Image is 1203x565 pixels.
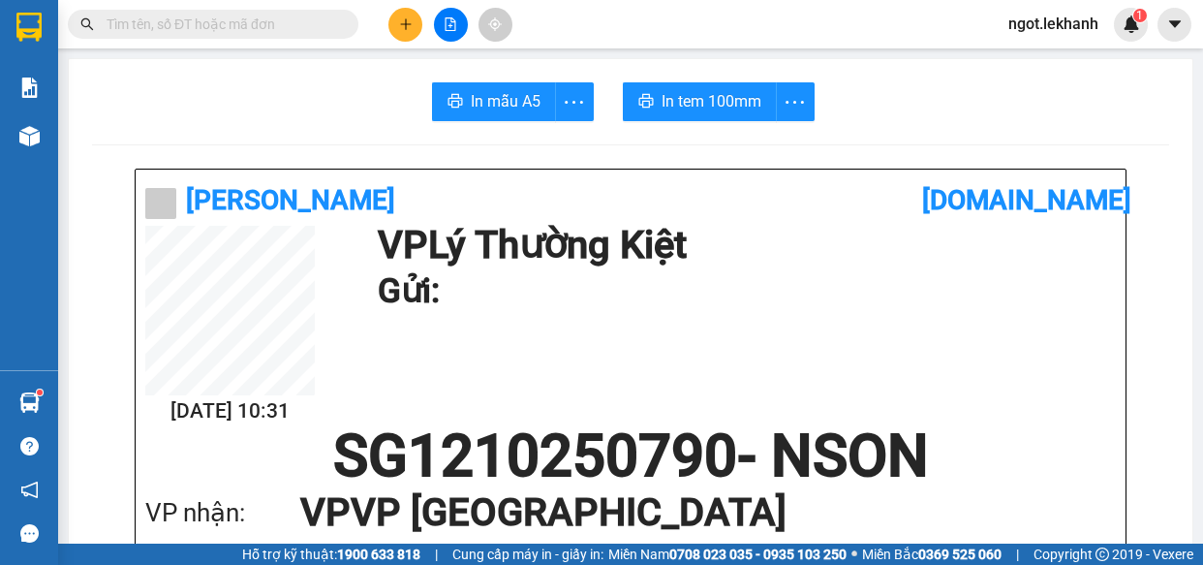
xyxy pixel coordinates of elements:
[20,524,39,543] span: message
[107,14,335,35] input: Tìm tên, số ĐT hoặc mã đơn
[19,78,40,98] img: solution-icon
[447,93,463,111] span: printer
[19,126,40,146] img: warehouse-icon
[435,544,438,565] span: |
[242,544,420,565] span: Hỗ trợ kỹ thuật:
[488,17,502,31] span: aim
[145,493,300,533] div: VP nhận:
[638,93,654,111] span: printer
[669,547,847,562] strong: 0708 023 035 - 0935 103 250
[1016,544,1019,565] span: |
[623,82,777,121] button: printerIn tem 100mm
[862,544,1002,565] span: Miền Bắc
[337,547,420,562] strong: 1900 633 818
[444,17,457,31] span: file-add
[993,12,1114,36] span: ngot.lekhanh
[608,544,847,565] span: Miền Nam
[300,486,1077,540] h1: VP VP [GEOGRAPHIC_DATA]
[1136,9,1143,22] span: 1
[145,427,1116,486] h1: SG1210250790 - NSON
[556,90,593,114] span: more
[20,481,39,499] span: notification
[1095,548,1109,561] span: copyright
[851,550,857,558] span: ⚪️
[399,17,413,31] span: plus
[388,8,422,42] button: plus
[80,17,94,31] span: search
[555,82,594,121] button: more
[145,395,315,427] h2: [DATE] 10:31
[186,184,395,216] b: [PERSON_NAME]
[16,13,42,42] img: logo-vxr
[434,8,468,42] button: file-add
[452,544,603,565] span: Cung cấp máy in - giấy in:
[918,547,1002,562] strong: 0369 525 060
[1123,16,1140,33] img: icon-new-feature
[776,82,815,121] button: more
[471,89,540,113] span: In mẫu A5
[662,89,761,113] span: In tem 100mm
[19,392,40,413] img: warehouse-icon
[922,184,1131,216] b: [DOMAIN_NAME]
[777,90,814,114] span: more
[1166,16,1184,33] span: caret-down
[37,390,43,395] sup: 1
[478,8,512,42] button: aim
[1133,9,1147,22] sup: 1
[432,82,556,121] button: printerIn mẫu A5
[378,265,1106,318] h1: Gửi:
[20,437,39,455] span: question-circle
[378,226,1106,265] h1: VP Lý Thường Kiệt
[1157,8,1191,42] button: caret-down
